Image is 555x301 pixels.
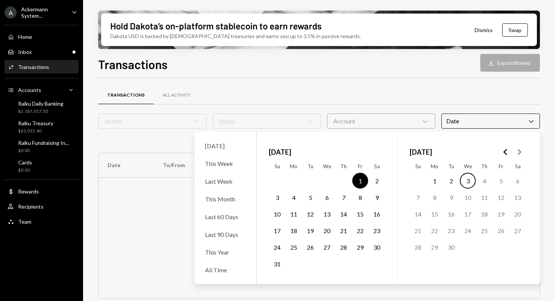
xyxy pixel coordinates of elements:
button: Sunday, August 10th, 2025 [269,206,285,222]
a: Transactions [98,86,154,105]
button: Friday, September 19th, 2025 [493,206,509,222]
th: Sunday [269,160,285,172]
div: Date [441,114,540,129]
th: Date [99,153,154,177]
button: Sunday, August 24th, 2025 [269,239,285,255]
div: This Year [200,244,250,260]
button: Monday, September 1st, 2025 [427,173,442,189]
button: Saturday, September 13th, 2025 [510,189,526,205]
th: Wednesday [319,160,335,172]
div: [DATE] [200,138,250,154]
div: Hold Dakota’s on-platform stablecoin to earn rewards [110,20,322,32]
th: Friday [493,160,509,172]
button: Friday, August 8th, 2025 [352,189,368,205]
div: Transactions [107,92,145,98]
th: Wednesday [459,160,476,172]
button: Thursday, September 25th, 2025 [476,223,492,238]
button: Monday, September 15th, 2025 [427,206,442,222]
button: Wednesday, August 20th, 2025 [319,223,335,238]
button: Wednesday, September 24th, 2025 [460,223,476,238]
a: Cards$0.00 [5,157,79,175]
a: Raiku Fundraising In...$0.00 [5,137,79,155]
a: Transactions [5,60,79,74]
th: Saturday [368,160,385,172]
th: Thursday [335,160,352,172]
button: Monday, September 8th, 2025 [427,189,442,205]
div: Last 90 Days [200,226,250,243]
button: Tuesday, August 26th, 2025 [302,239,318,255]
div: $61,015.40 [18,128,53,134]
button: Thursday, August 28th, 2025 [336,239,351,255]
button: Tuesday, September 23rd, 2025 [443,223,459,238]
button: Tuesday, September 30th, 2025 [443,239,459,255]
button: Swap [502,23,528,37]
button: Tuesday, September 9th, 2025 [443,189,459,205]
th: Thursday [476,160,493,172]
button: Wednesday, September 17th, 2025 [460,206,476,222]
button: Today, Wednesday, September 3rd, 2025 [460,173,476,189]
div: Last Week [200,173,250,189]
a: Team [5,215,79,228]
button: Thursday, August 14th, 2025 [336,206,351,222]
div: Rewards [18,188,39,195]
th: Tuesday [302,160,319,172]
button: Friday, August 15th, 2025 [352,206,368,222]
div: Raiku Treasury [18,120,53,126]
div: Accounts [18,87,41,93]
button: Saturday, August 30th, 2025 [369,239,385,255]
button: Saturday, September 20th, 2025 [510,206,526,222]
a: Rewards [5,184,79,198]
th: Friday [352,160,368,172]
button: Monday, August 11th, 2025 [286,206,302,222]
th: To/From [154,153,226,177]
button: Monday, September 29th, 2025 [427,239,442,255]
button: Saturday, September 27th, 2025 [510,223,526,238]
div: All Time [200,262,250,278]
button: Saturday, September 6th, 2025 [510,173,526,189]
a: Recipients [5,200,79,213]
div: All Activity [163,92,190,98]
button: Sunday, August 31st, 2025 [269,256,285,272]
button: Friday, September 5th, 2025 [493,173,509,189]
a: All Activity [154,86,199,105]
button: Wednesday, September 10th, 2025 [460,189,476,205]
button: Thursday, September 4th, 2025 [476,173,492,189]
button: Thursday, August 21st, 2025 [336,223,351,238]
button: Friday, August 22nd, 2025 [352,223,368,238]
span: [DATE] [269,144,291,160]
button: Tuesday, September 16th, 2025 [443,206,459,222]
div: Dakota USD is backed by [DEMOGRAPHIC_DATA] treasuries and earns you up to 3.5% in passive rewards. [110,32,361,40]
button: Sunday, September 14th, 2025 [410,206,426,222]
div: This Week [200,155,250,172]
button: Sunday, September 28th, 2025 [410,239,426,255]
a: Inbox [5,45,79,58]
button: Tuesday, August 12th, 2025 [302,206,318,222]
button: Wednesday, August 27th, 2025 [319,239,335,255]
div: Ackermann System... [21,6,66,19]
div: This Month [200,191,250,207]
button: Thursday, September 18th, 2025 [476,206,492,222]
button: Saturday, August 23rd, 2025 [369,223,385,238]
div: $0.00 [18,167,32,174]
button: Go to the Previous Month [499,145,512,159]
a: Raiku Daily Banking$2,187,017.50 [5,98,79,116]
button: Monday, August 25th, 2025 [286,239,302,255]
th: Saturday [509,160,526,172]
div: Recipients [18,203,43,210]
div: Raiku Daily Banking [18,100,63,107]
div: Last 60 Days [200,209,250,225]
div: Cards [18,159,32,166]
button: Sunday, September 21st, 2025 [410,223,426,238]
button: Dismiss [465,21,502,39]
a: Raiku Treasury$61,015.40 [5,118,79,136]
th: Tuesday [443,160,459,172]
button: Friday, August 29th, 2025 [352,239,368,255]
button: Friday, August 1st, 2025, selected [352,173,368,189]
div: Raiku Fundraising In... [18,140,69,146]
button: Sunday, September 7th, 2025 [410,189,426,205]
button: Tuesday, September 2nd, 2025 [443,173,459,189]
button: Friday, September 26th, 2025 [493,223,509,238]
button: Wednesday, August 13th, 2025 [319,206,335,222]
button: Wednesday, August 6th, 2025 [319,189,335,205]
div: Team [18,218,31,225]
